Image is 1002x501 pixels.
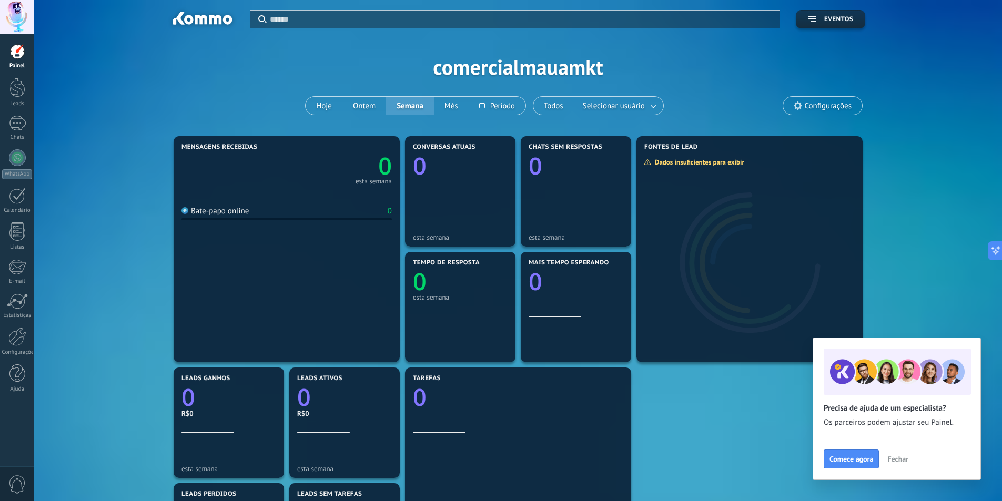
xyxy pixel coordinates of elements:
[413,259,480,267] span: Tempo de resposta
[824,449,879,468] button: Comece agora
[434,97,469,115] button: Mês
[297,490,362,498] span: Leads sem tarefas
[529,259,609,267] span: Mais tempo esperando
[181,381,276,413] a: 0
[805,101,852,110] span: Configurações
[181,206,249,216] div: Bate-papo online
[297,465,392,473] div: esta semana
[2,207,33,214] div: Calendário
[2,312,33,319] div: Estatísticas
[2,63,33,69] div: Painel
[2,386,33,393] div: Ajuda
[181,490,236,498] span: Leads perdidos
[529,233,623,241] div: esta semana
[181,465,276,473] div: esta semana
[824,403,970,413] h2: Precisa de ajuda de um especialista?
[413,150,427,182] text: 0
[297,375,342,382] span: Leads ativos
[2,134,33,141] div: Chats
[824,16,853,23] span: Eventos
[883,451,913,467] button: Fechar
[796,10,865,28] button: Eventos
[887,455,908,463] span: Fechar
[529,265,542,298] text: 0
[413,381,623,413] a: 0
[2,100,33,107] div: Leads
[181,409,276,418] div: R$0
[388,206,392,216] div: 0
[356,179,392,184] div: esta semana
[413,293,508,301] div: esta semana
[181,207,188,214] img: Bate-papo online
[297,381,392,413] a: 0
[529,144,602,151] span: Chats sem respostas
[386,97,434,115] button: Semana
[413,144,475,151] span: Conversas atuais
[342,97,386,115] button: Ontem
[2,169,32,179] div: WhatsApp
[469,97,525,115] button: Período
[574,97,663,115] button: Selecionar usuário
[297,381,311,413] text: 0
[378,150,392,182] text: 0
[644,158,752,167] div: Dados insuficientes para exibir
[297,409,392,418] div: R$0
[181,375,230,382] span: Leads ganhos
[181,381,195,413] text: 0
[829,455,873,463] span: Comece agora
[2,278,33,285] div: E-mail
[824,417,970,428] span: Os parceiros podem ajustar seu Painel.
[413,265,427,298] text: 0
[413,375,441,382] span: Tarefas
[287,150,392,182] a: 0
[529,150,542,182] text: 0
[306,97,342,115] button: Hoje
[644,144,698,151] span: Fontes de lead
[2,349,33,356] div: Configurações
[413,381,427,413] text: 0
[413,233,508,241] div: esta semana
[533,97,574,115] button: Todos
[181,144,257,151] span: Mensagens recebidas
[2,244,33,251] div: Listas
[581,99,647,113] span: Selecionar usuário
